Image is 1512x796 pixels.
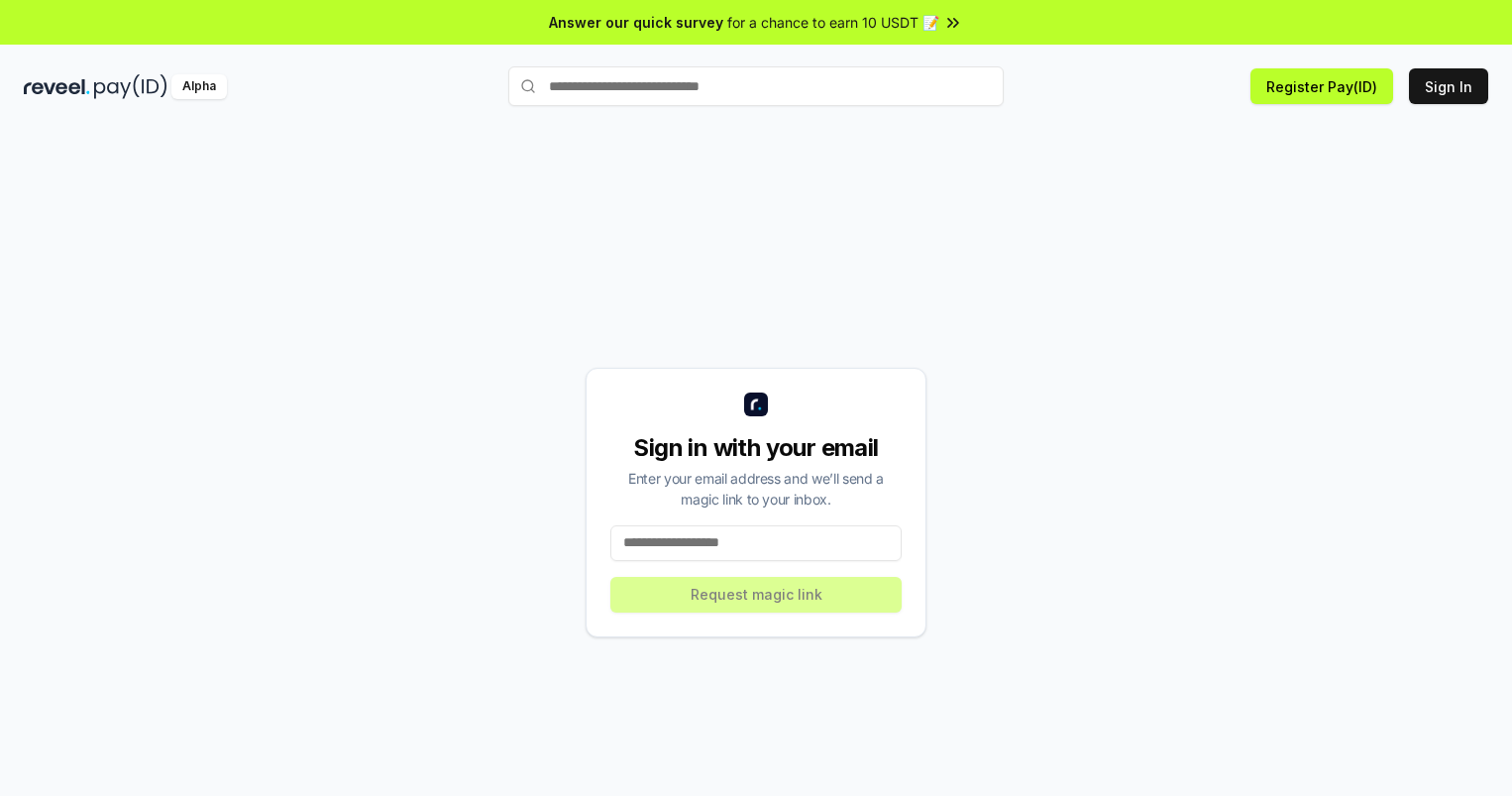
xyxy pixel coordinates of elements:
img: logo_small [744,393,768,416]
img: pay_id [94,74,167,99]
div: Enter your email address and we’ll send a magic link to your inbox. [610,468,902,510]
span: Answer our quick survey [549,12,723,33]
button: Register Pay(ID) [1250,68,1393,104]
img: reveel_dark [24,74,90,99]
div: Alpha [171,74,227,99]
button: Sign In [1409,68,1488,104]
div: Sign in with your email [610,432,902,464]
span: for a chance to earn 10 USDT 📝 [727,12,939,33]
